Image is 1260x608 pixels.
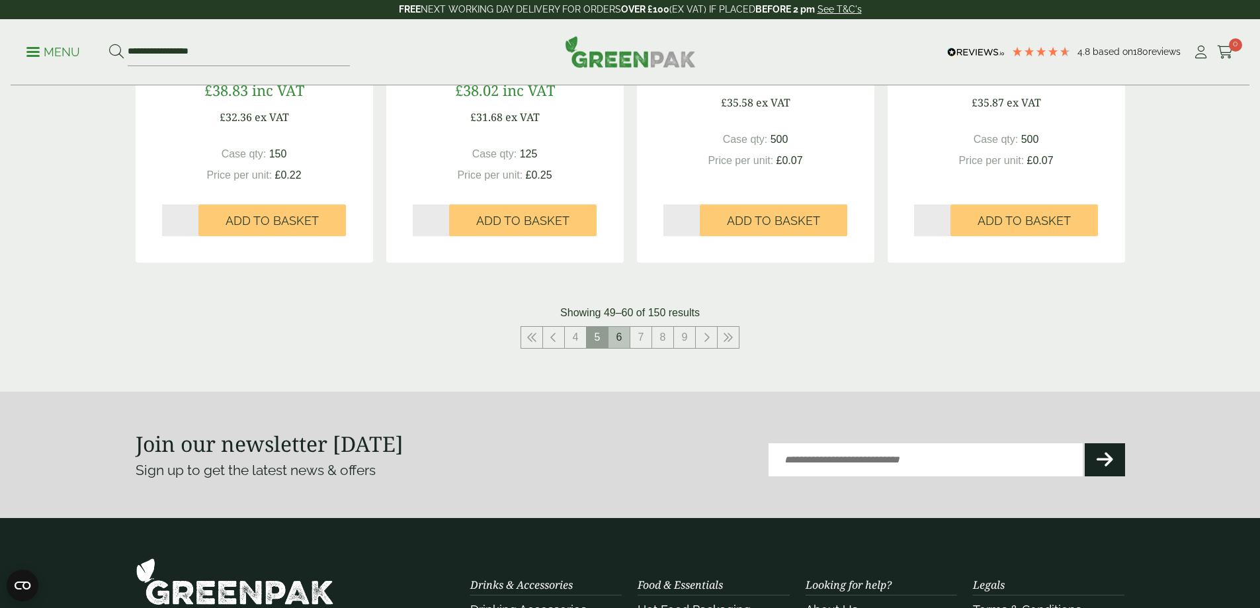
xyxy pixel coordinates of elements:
span: inc VAT [503,80,555,100]
span: Add to Basket [727,214,820,228]
p: Showing 49–60 of 150 results [560,305,700,321]
span: Add to Basket [978,214,1071,228]
span: Add to Basket [476,214,569,228]
span: 500 [1021,134,1039,145]
span: Case qty: [974,134,1019,145]
span: 0 [1229,38,1242,52]
span: Add to Basket [226,214,319,228]
span: Case qty: [472,148,517,159]
span: inc VAT [252,80,304,100]
span: reviews [1148,46,1181,57]
a: 7 [630,327,651,348]
a: See T&C's [818,4,862,15]
span: 500 [771,134,788,145]
button: Add to Basket [198,204,346,236]
span: Price per unit: [457,169,523,181]
span: Price per unit: [958,155,1024,166]
span: ex VAT [505,110,540,124]
span: 4.8 [1077,46,1093,57]
span: £32.36 [220,110,252,124]
span: Case qty: [222,148,267,159]
span: Based on [1093,46,1133,57]
div: 4.78 Stars [1011,46,1071,58]
span: 5 [587,327,608,348]
strong: BEFORE 2 pm [755,4,815,15]
strong: Join our newsletter [DATE] [136,429,403,458]
a: Menu [26,44,80,58]
img: GreenPak Supplies [136,558,334,606]
a: 9 [674,327,695,348]
img: GreenPak Supplies [565,36,696,67]
button: Open CMP widget [7,570,38,601]
span: £0.07 [777,155,803,166]
button: Add to Basket [950,204,1098,236]
span: ex VAT [1007,95,1041,110]
span: 125 [520,148,538,159]
p: Sign up to get the latest news & offers [136,460,581,481]
button: Add to Basket [700,204,847,236]
span: £38.02 [455,80,499,100]
span: £38.83 [204,80,248,100]
i: Cart [1217,46,1234,59]
span: Price per unit: [206,169,272,181]
span: £35.87 [972,95,1004,110]
a: 4 [565,327,586,348]
span: £31.68 [470,110,503,124]
span: Price per unit: [708,155,773,166]
img: REVIEWS.io [947,48,1005,57]
strong: OVER £100 [621,4,669,15]
a: 6 [609,327,630,348]
span: ex VAT [756,95,790,110]
span: £0.25 [526,169,552,181]
span: £35.58 [721,95,753,110]
strong: FREE [399,4,421,15]
span: 180 [1133,46,1148,57]
p: Menu [26,44,80,60]
button: Add to Basket [449,204,597,236]
span: Case qty: [723,134,768,145]
a: 8 [652,327,673,348]
span: 150 [269,148,287,159]
span: £0.07 [1027,155,1054,166]
span: ex VAT [255,110,289,124]
span: £0.22 [275,169,302,181]
i: My Account [1193,46,1209,59]
a: 0 [1217,42,1234,62]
